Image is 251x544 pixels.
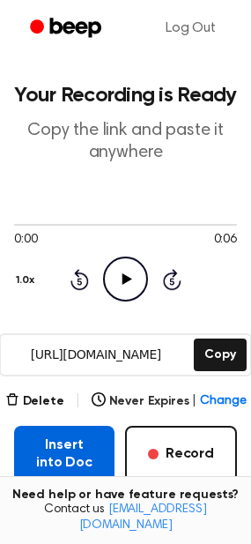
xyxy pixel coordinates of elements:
a: [EMAIL_ADDRESS][DOMAIN_NAME] [79,503,207,532]
button: Record [125,426,237,482]
a: Beep [18,11,117,46]
span: | [192,392,196,411]
button: Delete [5,392,64,411]
button: Never Expires|Change [92,392,247,411]
span: 0:06 [214,231,237,250]
button: 1.0x [14,265,41,295]
h1: Your Recording is Ready [14,85,237,106]
span: | [75,391,81,412]
span: Contact us [11,503,240,533]
p: Copy the link and paste it anywhere [14,120,237,164]
span: Change [200,392,246,411]
button: Copy [194,339,246,371]
a: Log Out [148,7,233,49]
span: 0:00 [14,231,37,250]
button: Insert into Doc [14,426,114,482]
